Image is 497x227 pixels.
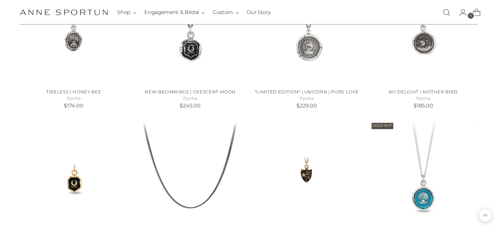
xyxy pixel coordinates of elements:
span: $245.00 [180,103,201,109]
a: Anne Sportun Fine Jewellery [20,9,108,15]
a: Our Story [247,5,271,20]
a: Open cart modal [468,6,481,19]
button: Engagement & Bridal [144,5,205,20]
h5: Pyrrha [369,95,477,102]
a: *Limited Edition* | Unicorn | Pure Love [255,89,359,94]
span: $174.00 [64,103,83,109]
button: Back to top [479,209,492,222]
a: Go to the account page [454,6,467,19]
span: $229.00 [296,103,317,109]
button: Shop [117,5,137,20]
a: Open search modal [440,6,453,19]
span: $185.00 [414,103,433,109]
a: New Beginnings | Crescent Moon [145,89,236,94]
a: TIRELESS | HONEY BEE [46,89,101,94]
button: Custom [213,5,239,20]
a: MY DELIGHT | MOTHER BIRD [389,89,458,94]
span: 0 [468,13,474,19]
h5: Pyrrha [136,95,244,102]
h5: Pyrrha [253,95,361,102]
h5: Pyrrha [20,95,128,102]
